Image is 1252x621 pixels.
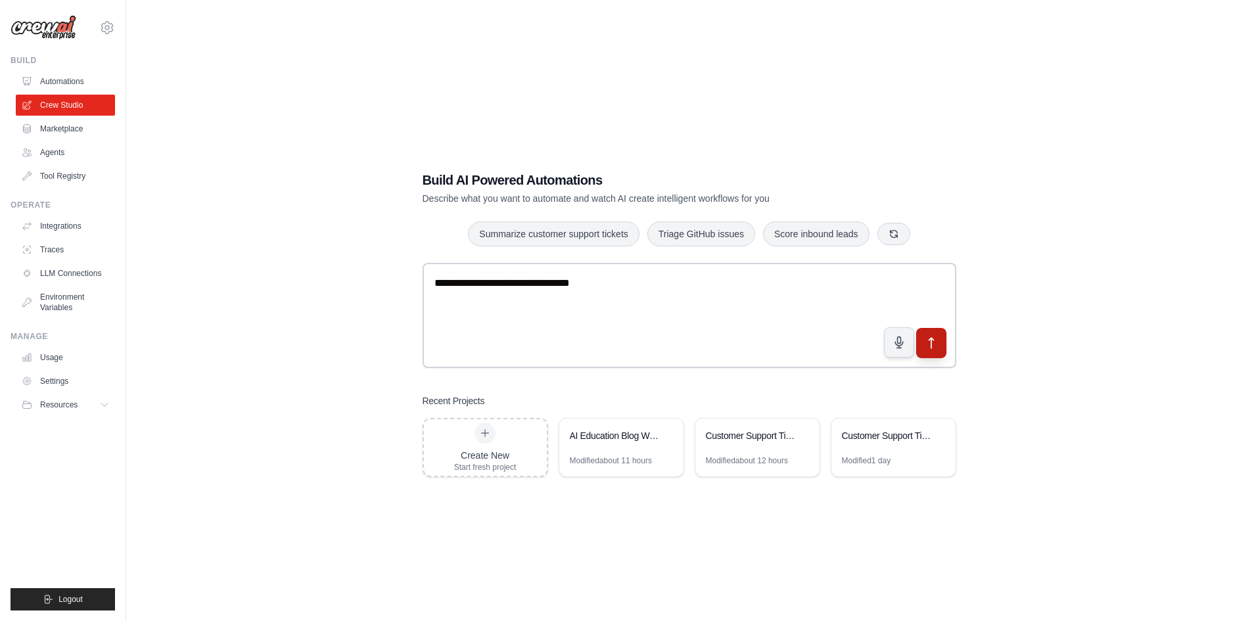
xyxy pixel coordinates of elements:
div: Manage [11,331,115,342]
p: Describe what you want to automate and watch AI create intelligent workflows for you [423,192,864,205]
div: Modified about 11 hours [570,455,652,466]
a: Traces [16,239,115,260]
iframe: Chat Widget [1186,558,1252,621]
button: Triage GitHub issues [647,221,755,246]
div: Start fresh project [454,462,517,472]
a: Environment Variables [16,287,115,318]
button: Score inbound leads [763,221,869,246]
button: Click to speak your automation idea [884,327,914,357]
button: Logout [11,588,115,610]
div: Operate [11,200,115,210]
div: Create New [454,449,517,462]
button: Get new suggestions [877,223,910,245]
span: Resources [40,400,78,410]
h3: Recent Projects [423,394,485,407]
a: Integrations [16,216,115,237]
div: Build [11,55,115,66]
div: AI Education Blog Writer [570,429,660,442]
h1: Build AI Powered Automations [423,171,864,189]
a: Tool Registry [16,166,115,187]
a: LLM Connections [16,263,115,284]
div: Modified 1 day [842,455,891,466]
img: Logo [11,15,76,40]
a: Settings [16,371,115,392]
a: Usage [16,347,115,368]
a: Agents [16,142,115,163]
button: Resources [16,394,115,415]
div: Customer Support Ticket Automation [842,429,932,442]
div: Modified about 12 hours [706,455,788,466]
span: Logout [58,594,83,605]
div: Customer Support Ticket Automation [706,429,796,442]
a: Marketplace [16,118,115,139]
button: Summarize customer support tickets [468,221,639,246]
a: Crew Studio [16,95,115,116]
a: Automations [16,71,115,92]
